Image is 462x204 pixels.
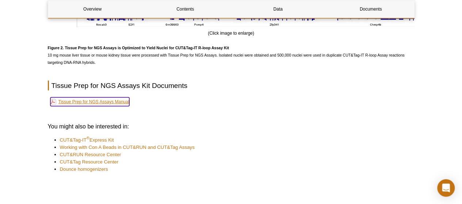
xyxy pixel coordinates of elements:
[60,151,121,158] a: CUT&RUN Resource Center
[48,46,229,50] strong: Figure 2. Tissue Prep for NGS Assays is Optimized to Yield Nuclei for CUT&Tag-IT R-loop Assay Kit
[87,136,89,141] sup: ®
[234,0,322,18] a: Data
[141,0,230,18] a: Contents
[48,122,415,131] h3: You might also be interested in:
[60,166,108,173] a: Dounce homogenizers
[48,81,415,91] h2: Tissue Prep for NGS Assays Kit Documents
[437,179,455,197] div: Open Intercom Messenger
[50,97,129,106] a: Tissue Prep for NGS Assays Manual
[60,144,195,151] a: Working with Con A Beads in CUT&RUN and CUT&Tag Assays
[60,158,119,166] a: CUT&Tag Resource Center
[327,0,415,18] a: Documents
[48,46,405,65] span: 10 mg mouse liver tissue or mouse kidney tissue were processed with Tissue Prep for NGS Assays. I...
[48,0,137,18] a: Overview
[60,136,114,144] a: CUT&Tag-IT®Express Kit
